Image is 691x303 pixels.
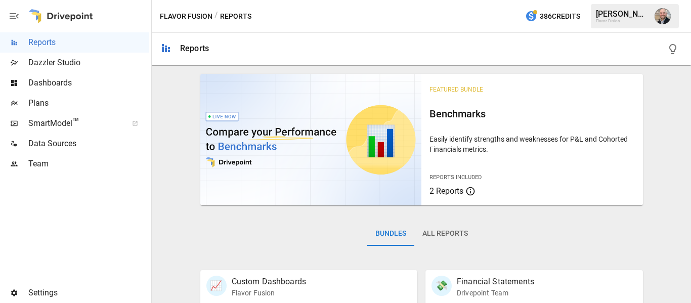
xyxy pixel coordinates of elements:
button: 386Credits [521,7,584,26]
span: Reports [28,36,149,49]
span: ™ [72,116,79,128]
span: Data Sources [28,138,149,150]
span: Dashboards [28,77,149,89]
span: 2 Reports [429,186,463,196]
h6: Benchmarks [429,106,635,122]
img: video thumbnail [200,74,422,205]
span: SmartModel [28,117,121,129]
div: 📈 [206,276,227,296]
p: Flavor Fusion [232,288,307,298]
div: [PERSON_NAME] [596,9,649,19]
div: Reports [180,44,209,53]
button: Flavor Fusion [160,10,212,23]
p: Drivepoint Team [457,288,534,298]
div: Flavor Fusion [596,19,649,23]
span: Dazzler Studio [28,57,149,69]
span: 386 Credits [540,10,580,23]
button: Bundles [367,222,414,246]
img: Dustin Jacobson [655,8,671,24]
button: All Reports [414,222,476,246]
button: Dustin Jacobson [649,2,677,30]
span: Settings [28,287,149,299]
div: / [214,10,218,23]
p: Custom Dashboards [232,276,307,288]
span: Plans [28,97,149,109]
p: Financial Statements [457,276,534,288]
span: Reports Included [429,174,482,181]
span: Featured Bundle [429,86,483,93]
p: Easily identify strengths and weaknesses for P&L and Cohorted Financials metrics. [429,134,635,154]
div: 💸 [431,276,452,296]
span: Team [28,158,149,170]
